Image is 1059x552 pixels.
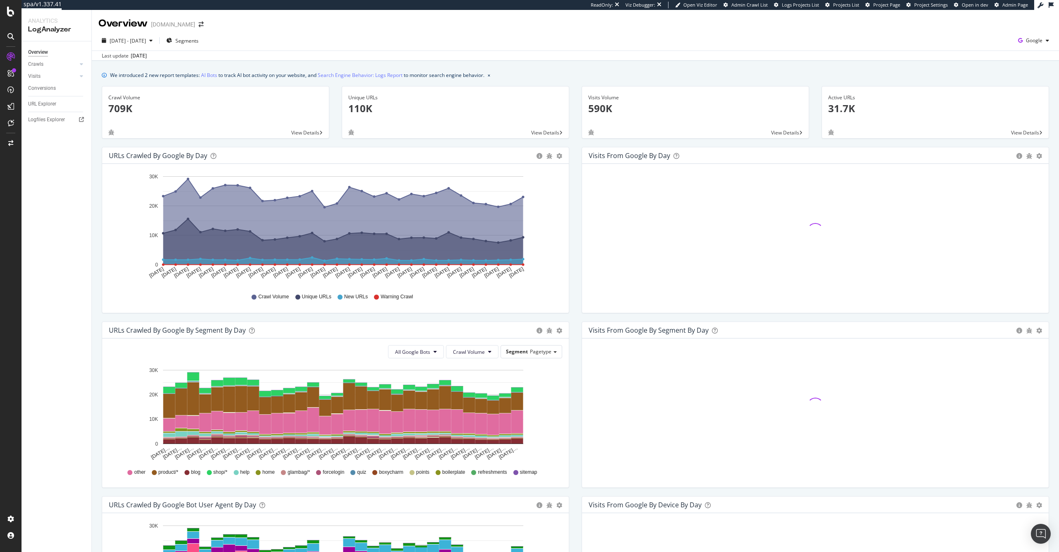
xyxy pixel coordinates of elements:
[155,262,158,268] text: 0
[109,501,256,509] div: URLs Crawled by Google bot User Agent By Day
[556,502,562,508] div: gear
[258,293,289,300] span: Crawl Volume
[109,326,246,334] div: URLs Crawled by Google By Segment By Day
[825,2,859,8] a: Projects List
[28,72,77,81] a: Visits
[506,348,528,355] span: Segment
[724,2,768,8] a: Admin Crawl List
[906,2,948,8] a: Project Settings
[28,48,48,57] div: Overview
[302,293,331,300] span: Unique URLs
[285,266,301,279] text: [DATE]
[371,266,388,279] text: [DATE]
[589,151,670,160] div: Visits from Google by day
[588,130,594,135] div: bug
[28,60,43,69] div: Crawls
[954,2,988,8] a: Open in dev
[28,100,86,108] a: URL Explorer
[291,129,319,136] span: View Details
[28,17,85,25] div: Analytics
[109,365,559,461] svg: A chart.
[163,34,202,47] button: Segments
[240,469,250,476] span: help
[98,34,156,47] button: [DATE] - [DATE]
[396,266,413,279] text: [DATE]
[379,469,403,476] span: boxycharm
[442,469,465,476] span: boilerplate
[833,2,859,8] span: Projects List
[297,266,314,279] text: [DATE]
[914,2,948,8] span: Project Settings
[158,469,178,476] span: product/*
[1016,153,1022,159] div: circle-info
[530,348,551,355] span: Pagetype
[149,417,158,422] text: 10K
[828,130,834,135] div: bug
[347,266,363,279] text: [DATE]
[625,2,655,8] div: Viz Debugger:
[1016,328,1022,334] div: circle-info
[1002,2,1028,8] span: Admin Page
[108,101,323,115] p: 709K
[309,266,326,279] text: [DATE]
[98,17,148,31] div: Overview
[1026,502,1032,508] div: bug
[213,469,228,476] span: shop/*
[1026,153,1032,159] div: bug
[161,266,177,279] text: [DATE]
[774,2,819,8] a: Logs Projects List
[496,266,512,279] text: [DATE]
[149,174,158,180] text: 30K
[537,153,542,159] div: circle-info
[873,2,900,8] span: Project Page
[994,2,1028,8] a: Admin Page
[109,151,207,160] div: URLs Crawled by Google by day
[134,469,145,476] span: other
[409,266,425,279] text: [DATE]
[201,71,217,79] a: AI Bots
[537,502,542,508] div: circle-info
[198,266,214,279] text: [DATE]
[28,72,41,81] div: Visits
[589,326,709,334] div: Visits from Google By Segment By Day
[28,115,86,124] a: Logfiles Explorer
[235,266,252,279] text: [DATE]
[731,2,768,8] span: Admin Crawl List
[322,266,338,279] text: [DATE]
[771,129,799,136] span: View Details
[102,71,1049,79] div: info banner
[323,469,344,476] span: forcelogin
[359,266,376,279] text: [DATE]
[1036,502,1042,508] div: gear
[149,523,158,529] text: 30K
[223,266,239,279] text: [DATE]
[149,233,158,238] text: 10K
[458,266,475,279] text: [DATE]
[434,266,450,279] text: [DATE]
[446,266,462,279] text: [DATE]
[1026,328,1032,334] div: bug
[108,130,114,135] div: bug
[675,2,717,8] a: Open Viz Editor
[381,293,413,300] span: Warning Crawl
[247,266,264,279] text: [DATE]
[173,266,189,279] text: [DATE]
[421,266,438,279] text: [DATE]
[1036,328,1042,334] div: gear
[453,348,485,355] span: Crawl Volume
[109,170,559,286] svg: A chart.
[1036,153,1042,159] div: gear
[357,469,366,476] span: quiz
[185,266,202,279] text: [DATE]
[199,22,204,27] div: arrow-right-arrow-left
[1031,524,1051,544] div: Open Intercom Messenger
[384,266,400,279] text: [DATE]
[388,345,444,358] button: All Google Bots
[546,153,552,159] div: bug
[591,2,613,8] div: ReadOnly:
[318,71,403,79] a: Search Engine Behavior: Logs Report
[546,502,552,508] div: bug
[155,441,158,447] text: 0
[191,469,201,476] span: blog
